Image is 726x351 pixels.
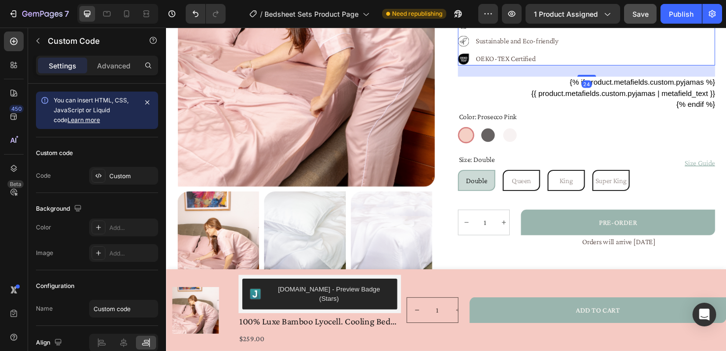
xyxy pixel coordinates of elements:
[36,282,74,290] div: Configuration
[669,9,693,19] div: Publish
[365,157,385,165] span: Queen
[264,9,359,19] span: Bedsheet Sets Product Page
[9,105,24,113] div: 450
[316,157,339,165] span: Double
[76,321,248,335] div: $259.00
[186,4,226,24] div: Undo/Redo
[275,285,297,311] input: quantity
[49,61,76,71] p: Settings
[453,157,486,165] span: Super King
[4,4,73,24] button: 7
[632,10,649,18] span: Save
[7,180,24,188] div: Beta
[36,171,51,180] div: Code
[308,132,348,146] legend: Size: Double
[54,96,129,124] span: You can insert HTML, CSS, JavaScript or Liquid code
[260,9,263,19] span: /
[624,4,657,24] button: Save
[438,56,449,64] div: 24
[526,4,620,24] button: 1 product assigned
[254,285,275,311] button: decrement
[327,8,441,20] p: Sustainable and Eco-friendly
[97,61,131,71] p: Advanced
[109,223,156,232] div: Add...
[320,285,591,312] button: ADD TO CART
[308,64,579,75] p: {{ product.metafields.custom.pyjamas | metafield_text }}
[36,202,84,216] div: Background
[109,249,156,258] div: Add...
[297,285,319,311] button: increment
[36,249,53,257] div: Image
[166,28,726,351] iframe: Design area
[67,116,100,124] a: Learn more
[327,27,441,39] p: OEKO-TEX Certified
[308,52,579,87] div: {% if product.metafields.custom.pyjamas %} {% endif %}
[36,304,53,313] div: Name
[326,192,348,219] input: quantity
[48,35,132,47] p: Custom Code
[308,27,320,39] img: gempages_570279174770524999-f0600e55-f90a-4899-90d2-3a9370e6250f.png
[308,192,326,219] button: decrement
[375,220,578,232] p: Orders will arrive [DATE]
[693,303,716,326] div: Open Intercom Messenger
[374,192,579,219] button: PRE-ORDER
[36,223,51,232] div: Color
[65,8,69,20] p: 7
[36,149,73,158] div: Custom code
[534,9,598,19] span: 1 product assigned
[36,336,64,350] div: Align
[392,9,442,18] span: Need republishing
[109,172,156,181] div: Custom
[308,87,371,101] legend: Color: Prosecco Pink
[308,8,320,20] img: gempages_570279174770524999-1e22a137-4132-4f3f-8b01-5cbbe18d05c3.svg
[415,157,429,165] span: King
[547,137,579,149] a: Size Guide
[348,192,365,219] button: increment
[457,200,497,212] div: PRE-ORDER
[432,292,479,304] div: ADD TO CART
[660,4,702,24] button: Publish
